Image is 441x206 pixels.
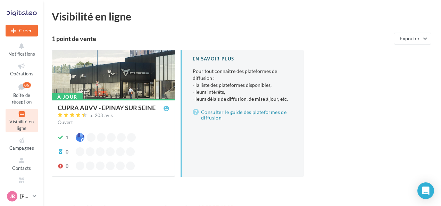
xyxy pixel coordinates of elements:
[52,35,391,42] div: 1 point de vente
[9,145,34,151] span: Campagnes
[10,71,33,76] span: Opérations
[193,108,293,122] a: Consulter le guide des plateformes de diffusion
[6,190,38,203] a: JB [PERSON_NAME]
[58,119,73,125] span: Ouvert
[6,109,38,132] a: Visibilité en ligne
[20,193,30,200] p: [PERSON_NAME]
[193,96,293,102] li: - leurs délais de diffusion, de mise à jour, etc.
[193,82,293,89] li: - la liste des plateformes disponibles,
[6,61,38,78] a: Opérations
[66,163,68,170] div: 0
[6,175,38,192] a: Médiathèque
[6,81,38,106] a: Boîte de réception86
[394,33,431,44] button: Exporter
[66,148,68,155] div: 0
[66,134,68,141] div: 1
[52,11,433,22] div: Visibilité en ligne
[12,92,32,105] span: Boîte de réception
[8,51,35,57] span: Notifications
[58,105,156,111] div: CUPRA ABVV - EPINAY SUR SEINE
[10,193,15,200] span: JB
[193,89,293,96] li: - leurs intérêts,
[12,165,31,171] span: Contacts
[400,35,420,41] span: Exporter
[9,119,34,131] span: Visibilité en ligne
[6,41,38,58] button: Notifications
[6,135,38,152] a: Campagnes
[193,56,293,62] div: En savoir plus
[23,82,31,88] div: 86
[6,25,38,36] button: Créer
[417,182,434,199] div: Open Intercom Messenger
[58,112,169,120] a: 208 avis
[6,25,38,36] div: Nouvelle campagne
[95,113,113,118] div: 208 avis
[6,155,38,172] a: Contacts
[193,68,293,102] p: Pour tout connaître des plateformes de diffusion :
[52,93,83,101] div: À jour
